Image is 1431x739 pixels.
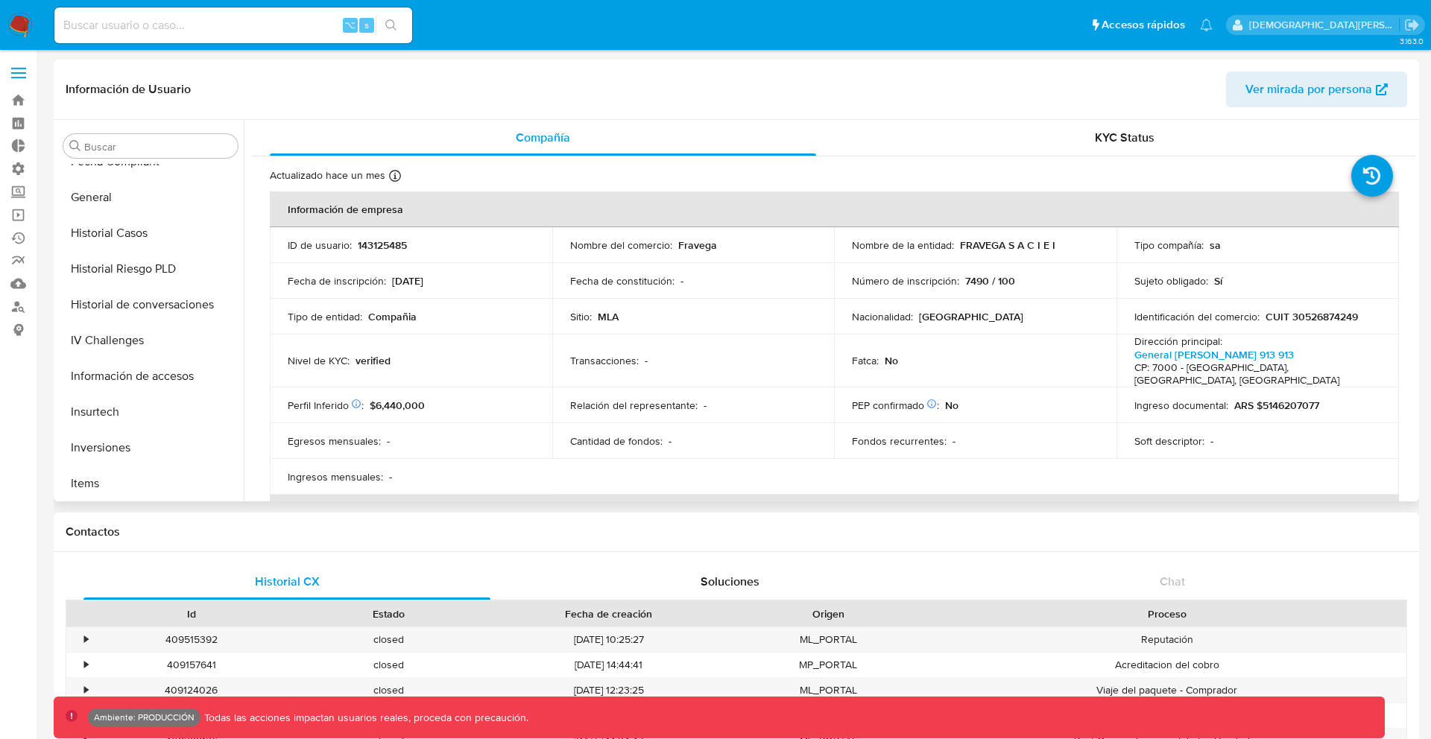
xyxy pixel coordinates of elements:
span: Compañía [516,129,570,146]
p: FRAVEGA S A C I E I [960,238,1055,252]
div: Acreditacion del cobro [927,653,1406,677]
span: $6,440,000 [370,398,425,413]
p: Actualizado hace un mes [270,168,385,183]
div: Origen [740,606,917,621]
h4: CP: 7000 - [GEOGRAPHIC_DATA], [GEOGRAPHIC_DATA], [GEOGRAPHIC_DATA] [1134,361,1375,387]
p: - [645,354,648,367]
input: Buscar [84,140,232,153]
div: Id [103,606,279,621]
div: [DATE] 14:44:41 [487,653,729,677]
div: Proceso [938,606,1396,621]
p: PEP confirmado : [852,399,939,412]
p: [DATE] [392,274,423,288]
div: • [84,658,88,672]
button: Items [57,466,244,501]
span: Soluciones [701,573,759,590]
p: CUIT 30526874249 [1266,310,1358,323]
p: Tipo compañía : [1134,238,1204,252]
a: Notificaciones [1200,19,1213,31]
p: Nombre de la entidad : [852,238,954,252]
button: General [57,180,244,215]
p: jesus.vallezarante@mercadolibre.com.co [1249,18,1400,32]
p: - [680,274,683,288]
p: Sitio : [570,310,592,323]
p: Cantidad de fondos : [570,434,663,448]
button: IV Challenges [57,323,244,358]
p: Fecha de inscripción : [288,274,386,288]
p: - [387,434,390,448]
p: Sí [1214,274,1222,288]
p: Ingresos mensuales : [288,470,383,483]
span: Ver mirada por persona [1245,72,1372,107]
input: Buscar usuario o caso... [54,16,412,35]
a: Salir [1404,17,1420,33]
p: - [389,470,392,483]
div: Estado [300,606,477,621]
button: Insurtech [57,394,244,430]
span: KYC Status [1095,129,1154,146]
button: Inversiones [57,430,244,466]
p: Transacciones : [570,354,639,367]
th: Datos de contacto [270,495,1399,530]
p: Relación del representante : [570,399,698,412]
div: Viaje del paquete - Comprador [927,678,1406,702]
p: Fatca : [852,354,879,367]
th: Información de empresa [270,191,1399,227]
p: Egresos mensuales : [288,434,381,448]
a: General [PERSON_NAME] 913 913 [1134,347,1294,362]
button: search-icon [376,15,406,36]
div: closed [290,627,487,652]
p: Fondos recurrentes : [852,434,947,448]
p: Fecha de constitución : [570,274,675,288]
p: Nombre del comercio : [570,238,672,252]
p: Perfil Inferido : [288,399,364,412]
div: closed [290,653,487,677]
p: No [885,354,898,367]
button: Historial de conversaciones [57,287,244,323]
div: • [84,683,88,697]
h1: Contactos [66,524,1407,539]
p: ARS $5146207077 [1234,399,1319,412]
button: Buscar [69,140,81,152]
p: - [669,434,672,448]
p: - [1210,434,1213,448]
span: Historial CX [255,573,320,590]
div: 409157641 [92,653,290,677]
span: Chat [1160,573,1185,590]
p: No [945,399,958,412]
p: sa [1210,238,1221,252]
div: [DATE] 10:25:27 [487,627,729,652]
div: • [84,632,88,647]
p: Fravega [678,238,717,252]
button: Historial Casos [57,215,244,251]
div: closed [290,678,487,702]
p: Dirección principal : [1134,334,1222,348]
p: MLA [598,310,619,323]
p: - [704,399,707,412]
h1: Información de Usuario [66,82,191,97]
p: Nacionalidad : [852,310,913,323]
div: [DATE] 12:23:25 [487,678,729,702]
p: ID de usuario : [288,238,352,252]
span: Accesos rápidos [1102,17,1185,33]
p: [GEOGRAPHIC_DATA] [919,310,1023,323]
div: Fecha de creación [498,606,718,621]
span: s [364,18,369,32]
p: Identificación del comercio : [1134,310,1260,323]
p: Ambiente: PRODUCCIÓN [94,714,195,720]
p: Nivel de KYC : [288,354,350,367]
p: - [953,434,955,448]
p: Ingreso documental : [1134,399,1228,412]
p: Sujeto obligado : [1134,274,1208,288]
p: Tipo de entidad : [288,310,362,323]
div: 409124026 [92,678,290,702]
p: Soft descriptor : [1134,434,1204,448]
div: ML_PORTAL [730,627,927,652]
div: 409515392 [92,627,290,652]
p: Todas las acciones impactan usuarios reales, proceda con precaución. [200,711,528,725]
p: Compañia [368,310,417,323]
span: ⌥ [344,18,356,32]
p: 143125485 [358,238,407,252]
button: Historial Riesgo PLD [57,251,244,287]
button: Información de accesos [57,358,244,394]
